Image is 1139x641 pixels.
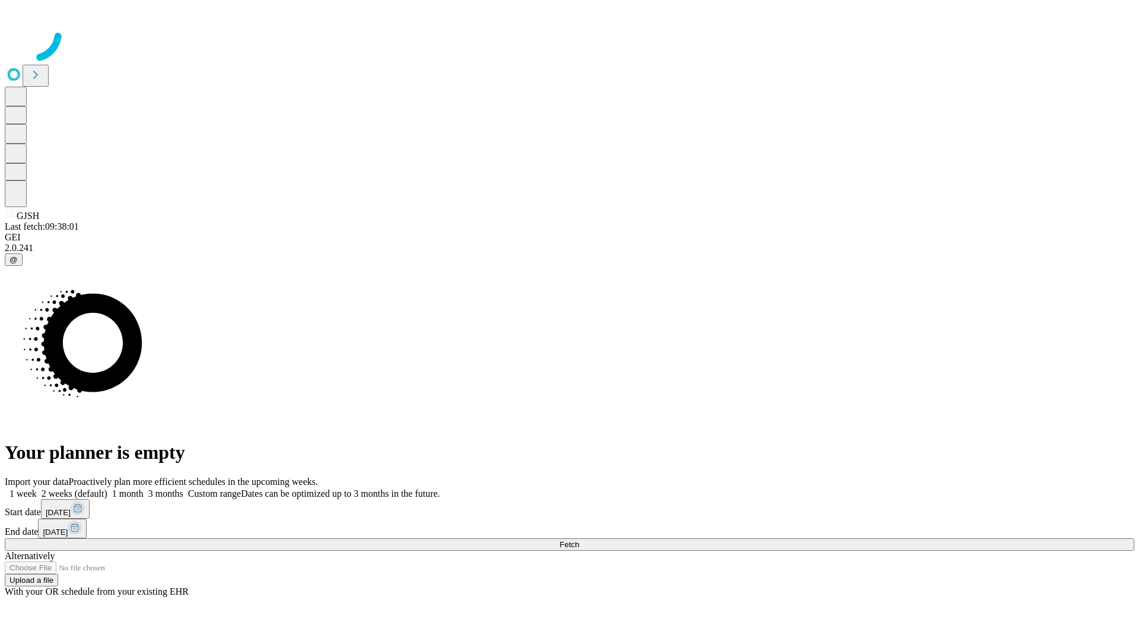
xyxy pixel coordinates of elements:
[9,255,18,264] span: @
[148,488,183,499] span: 3 months
[46,508,71,517] span: [DATE]
[5,574,58,586] button: Upload a file
[5,551,55,561] span: Alternatively
[69,477,318,487] span: Proactively plan more efficient schedules in the upcoming weeks.
[9,488,37,499] span: 1 week
[5,253,23,266] button: @
[5,519,1134,538] div: End date
[5,243,1134,253] div: 2.0.241
[112,488,144,499] span: 1 month
[5,232,1134,243] div: GEI
[5,221,79,231] span: Last fetch: 09:38:01
[188,488,241,499] span: Custom range
[5,442,1134,464] h1: Your planner is empty
[41,499,90,519] button: [DATE]
[38,519,87,538] button: [DATE]
[241,488,440,499] span: Dates can be optimized up to 3 months in the future.
[5,586,189,596] span: With your OR schedule from your existing EHR
[5,477,69,487] span: Import your data
[5,538,1134,551] button: Fetch
[559,540,579,549] span: Fetch
[43,528,68,537] span: [DATE]
[5,499,1134,519] div: Start date
[42,488,107,499] span: 2 weeks (default)
[17,211,39,221] span: GJSH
